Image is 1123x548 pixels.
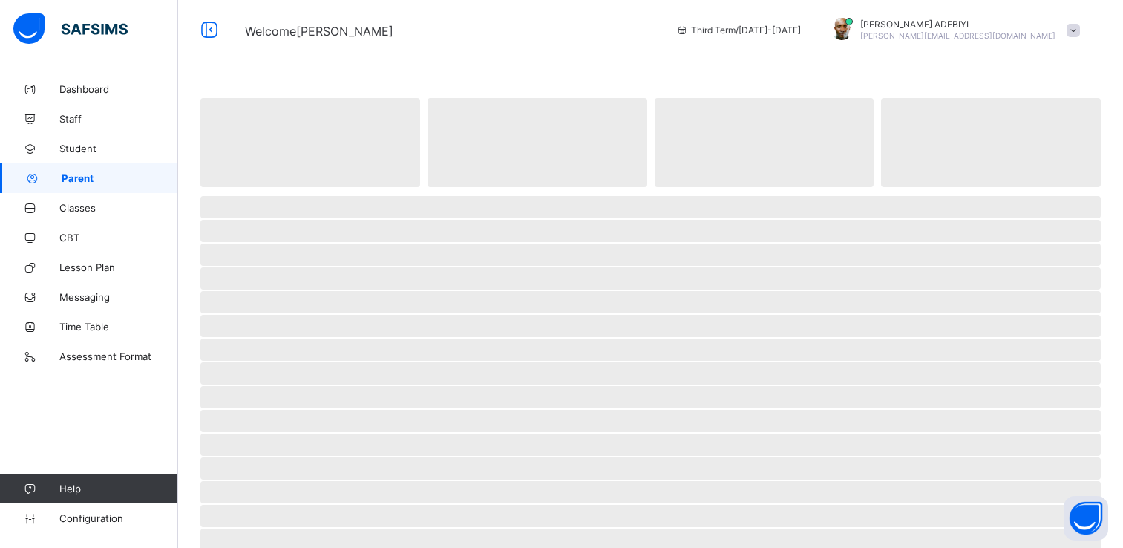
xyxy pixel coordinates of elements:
[200,386,1101,408] span: ‌
[59,350,178,362] span: Assessment Format
[655,98,874,187] span: ‌
[200,196,1101,218] span: ‌
[59,83,178,95] span: Dashboard
[428,98,647,187] span: ‌
[62,172,178,184] span: Parent
[59,143,178,154] span: Student
[245,24,393,39] span: Welcome [PERSON_NAME]
[200,481,1101,503] span: ‌
[860,19,1055,30] span: [PERSON_NAME] ADEBIYI
[200,98,420,187] span: ‌
[59,321,178,333] span: Time Table
[200,434,1101,456] span: ‌
[676,25,801,36] span: session/term information
[200,291,1101,313] span: ‌
[13,13,128,45] img: safsims
[59,512,177,524] span: Configuration
[1064,496,1108,541] button: Open asap
[59,261,178,273] span: Lesson Plan
[200,457,1101,480] span: ‌
[200,267,1101,290] span: ‌
[881,98,1101,187] span: ‌
[59,202,178,214] span: Classes
[200,244,1101,266] span: ‌
[59,113,178,125] span: Staff
[200,410,1101,432] span: ‌
[200,362,1101,385] span: ‌
[200,339,1101,361] span: ‌
[59,483,177,495] span: Help
[200,315,1101,337] span: ‌
[200,505,1101,527] span: ‌
[200,220,1101,242] span: ‌
[860,31,1055,40] span: [PERSON_NAME][EMAIL_ADDRESS][DOMAIN_NAME]
[59,232,178,244] span: CBT
[816,18,1087,42] div: ALEXANDERADEBIYI
[59,291,178,303] span: Messaging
